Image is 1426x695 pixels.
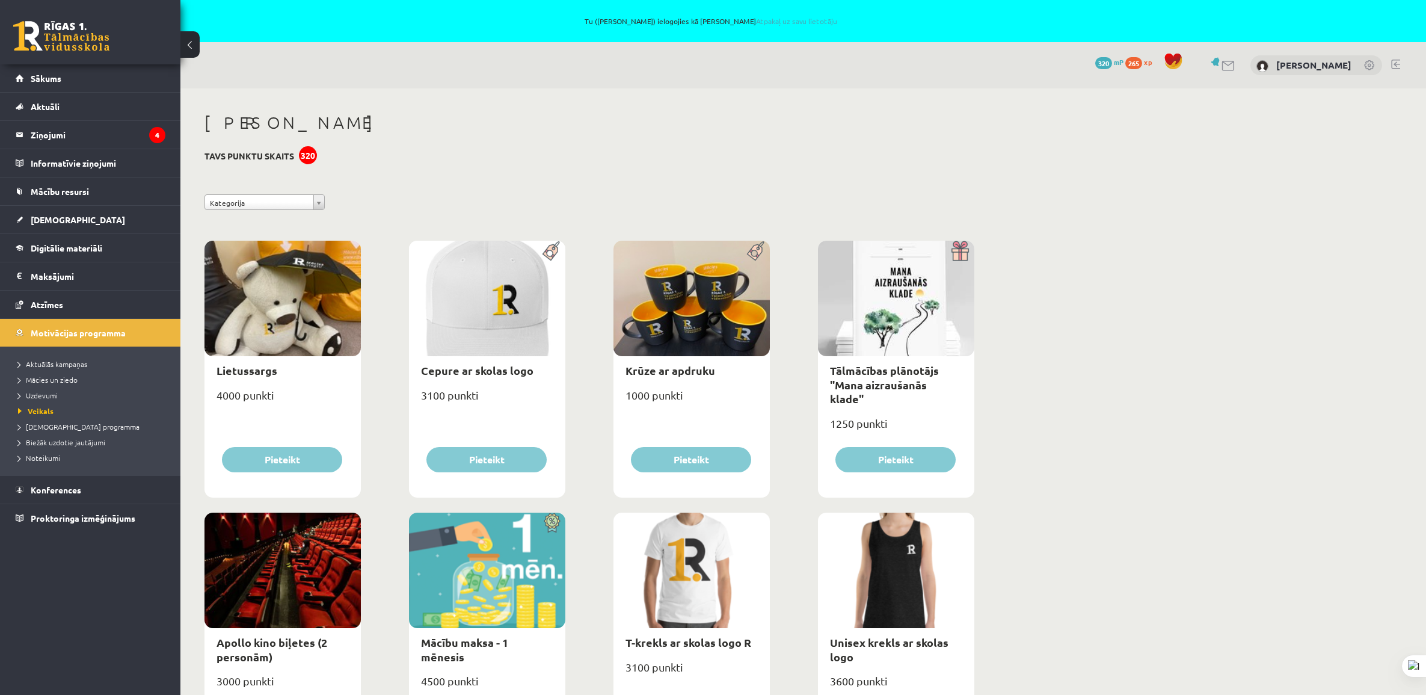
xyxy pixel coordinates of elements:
[138,17,1283,25] span: Tu ([PERSON_NAME]) ielogojies kā [PERSON_NAME]
[16,319,165,347] a: Motivācijas programma
[31,186,89,197] span: Mācību resursi
[16,93,165,120] a: Aktuāli
[426,447,547,472] button: Pieteikt
[18,437,168,448] a: Biežāk uzdotie jautājumi
[1114,57,1123,67] span: mP
[1095,57,1123,67] a: 320 mP
[835,447,956,472] button: Pieteikt
[613,657,770,687] div: 3100 punkti
[31,513,135,524] span: Proktoringa izmēģinājums
[31,101,60,112] span: Aktuāli
[18,390,168,401] a: Uzdevumi
[421,363,533,377] a: Cepure ar skolas logo
[18,374,168,385] a: Mācies un ziedo
[947,241,974,261] img: Dāvana ar pārsteigumu
[18,422,140,431] span: [DEMOGRAPHIC_DATA] programma
[16,262,165,290] a: Maksājumi
[31,73,61,84] span: Sākums
[31,299,63,310] span: Atzīmes
[31,484,81,495] span: Konferences
[613,385,770,415] div: 1000 punkti
[210,195,309,211] span: Kategorija
[18,421,168,432] a: [DEMOGRAPHIC_DATA] programma
[18,359,168,369] a: Aktuālās kampaņas
[830,635,948,663] a: Unisex krekls ar skolas logo
[16,476,165,504] a: Konferences
[16,64,165,92] a: Sākums
[31,242,102,253] span: Digitālie materiāli
[16,121,165,149] a: Ziņojumi4
[299,146,317,164] div: 320
[31,214,125,225] span: [DEMOGRAPHIC_DATA]
[217,635,327,663] a: Apollo kino biļetes (2 personām)
[756,16,837,26] a: Atpakaļ uz savu lietotāju
[18,453,60,463] span: Noteikumi
[16,149,165,177] a: Informatīvie ziņojumi
[204,151,294,161] h3: Tavs punktu skaits
[31,327,126,338] span: Motivācijas programma
[16,206,165,233] a: [DEMOGRAPHIC_DATA]
[830,363,939,406] a: Tālmācības plānotājs "Mana aizraušanās klade"
[18,406,168,416] a: Veikals
[538,513,565,533] img: Atlaide
[18,406,54,416] span: Veikals
[204,194,325,210] a: Kategorija
[31,149,165,177] legend: Informatīvie ziņojumi
[31,121,165,149] legend: Ziņojumi
[1095,57,1112,69] span: 320
[217,363,277,377] a: Lietussargs
[1256,60,1268,72] img: Markuss Marko Būris
[222,447,342,472] button: Pieteikt
[1125,57,1142,69] span: 265
[625,363,715,377] a: Krūze ar apdruku
[13,21,109,51] a: Rīgas 1. Tālmācības vidusskola
[1144,57,1152,67] span: xp
[625,635,751,649] a: T-krekls ar skolas logo R
[18,453,168,463] a: Noteikumi
[18,359,87,369] span: Aktuālās kampaņas
[818,413,974,443] div: 1250 punkti
[538,241,565,261] img: Populāra prece
[204,385,361,415] div: 4000 punkti
[631,447,751,472] button: Pieteikt
[16,234,165,262] a: Digitālie materiāli
[16,504,165,532] a: Proktoringa izmēģinājums
[31,262,165,290] legend: Maksājumi
[1125,57,1158,67] a: 265 xp
[1276,59,1351,71] a: [PERSON_NAME]
[18,437,105,447] span: Biežāk uzdotie jautājumi
[18,375,78,385] span: Mācies un ziedo
[16,178,165,205] a: Mācību resursi
[18,391,58,400] span: Uzdevumi
[421,635,508,663] a: Mācību maksa - 1 mēnesis
[16,291,165,318] a: Atzīmes
[149,127,165,143] i: 4
[743,241,770,261] img: Populāra prece
[409,385,565,415] div: 3100 punkti
[204,113,974,133] h1: [PERSON_NAME]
